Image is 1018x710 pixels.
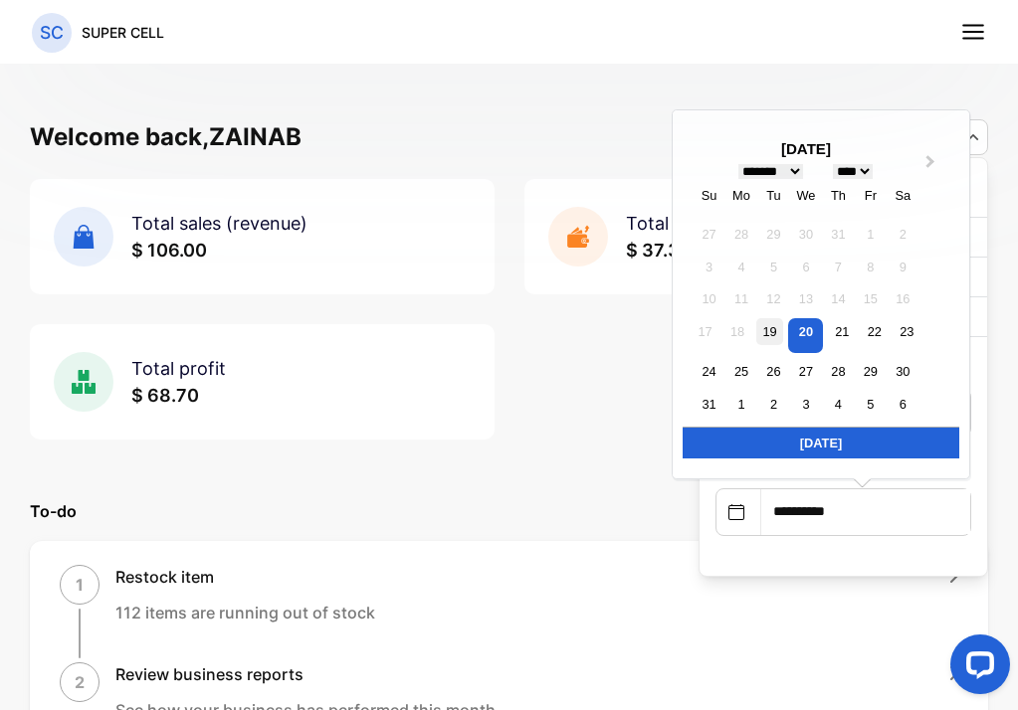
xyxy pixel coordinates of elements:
div: Not available Thursday, August 14th, 2025 [825,285,852,312]
div: Choose Tuesday, August 19th, 2025 [756,318,783,345]
div: Not available Saturday, August 9th, 2025 [890,254,916,280]
div: Not available Tuesday, August 5th, 2025 [760,254,787,280]
div: Not available Thursday, July 31st, 2025 [825,221,852,248]
p: 112 items are running out of stock [115,601,375,624]
span: $ 106.00 [131,240,207,261]
div: Not available Friday, August 15th, 2025 [857,285,884,312]
div: Choose Thursday, August 21st, 2025 [829,318,856,345]
div: Choose Thursday, September 4th, 2025 [825,391,852,418]
iframe: LiveChat chat widget [934,626,1018,710]
div: Not available Thursday, August 7th, 2025 [825,254,852,280]
p: To-do [30,499,988,523]
div: Choose Monday, August 25th, 2025 [727,358,754,385]
div: Choose Tuesday, August 26th, 2025 [760,358,787,385]
div: Not available Sunday, August 10th, 2025 [696,285,722,312]
div: Choose Saturday, August 23rd, 2025 [894,318,920,345]
div: Su [696,182,722,209]
div: Choose Wednesday, September 3rd, 2025 [792,391,819,418]
p: 2 [75,670,85,694]
div: We [792,182,819,209]
div: Not available Friday, August 8th, 2025 [857,254,884,280]
div: Not available Wednesday, July 30th, 2025 [792,221,819,248]
div: Choose Friday, August 22nd, 2025 [861,318,888,345]
div: Not available Sunday, August 3rd, 2025 [696,254,722,280]
div: Tu [760,182,787,209]
div: Not available Sunday, July 27th, 2025 [696,221,722,248]
div: Not available Monday, August 4th, 2025 [727,254,754,280]
div: month 2025-08 [689,219,922,421]
div: Choose Thursday, August 28th, 2025 [825,358,852,385]
div: Not available Wednesday, August 13th, 2025 [792,285,819,312]
div: Choose Friday, August 29th, 2025 [857,358,884,385]
span: Total sales (revenue) [131,213,307,234]
span: Total expenses [626,213,753,234]
div: Choose Wednesday, August 27th, 2025 [792,358,819,385]
span: $ 68.70 [131,385,199,406]
div: Choose Sunday, August 31st, 2025 [696,391,722,418]
div: Not available Saturday, August 2nd, 2025 [890,221,916,248]
span: $ 37.30 [626,240,692,261]
h1: Welcome back, ZAINAB [30,119,302,155]
div: Not available Friday, August 1st, 2025 [857,221,884,248]
div: Mo [727,182,754,209]
p: 1 [76,573,84,597]
div: Choose Friday, September 5th, 2025 [857,391,884,418]
div: Sa [890,182,916,209]
div: Choose Wednesday, August 20th, 2025 [788,318,823,353]
div: Th [825,182,852,209]
div: Choose Monday, September 1st, 2025 [727,391,754,418]
span: Total profit [131,358,226,379]
div: Not available Monday, August 18th, 2025 [724,318,751,345]
div: Not available Tuesday, July 29th, 2025 [760,221,787,248]
div: [DATE] [683,427,959,458]
div: Choose Sunday, August 24th, 2025 [696,358,722,385]
div: Not available Monday, July 28th, 2025 [727,221,754,248]
div: Fr [857,182,884,209]
div: Choose Saturday, September 6th, 2025 [890,391,916,418]
div: Not available Tuesday, August 12th, 2025 [760,285,787,312]
div: Not available Wednesday, August 6th, 2025 [792,254,819,280]
div: Not available Monday, August 11th, 2025 [727,285,754,312]
button: Next Month [916,151,948,183]
div: Not available Sunday, August 17th, 2025 [692,318,718,345]
div: Choose Tuesday, September 2nd, 2025 [760,391,787,418]
div: Choose Saturday, August 30th, 2025 [890,358,916,385]
div: [DATE] [683,138,929,161]
p: SC [40,20,64,46]
p: SUPER CELL [82,22,164,43]
h1: Review business reports [115,662,496,686]
div: Not available Saturday, August 16th, 2025 [890,285,916,312]
h1: Restock item [115,565,375,589]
